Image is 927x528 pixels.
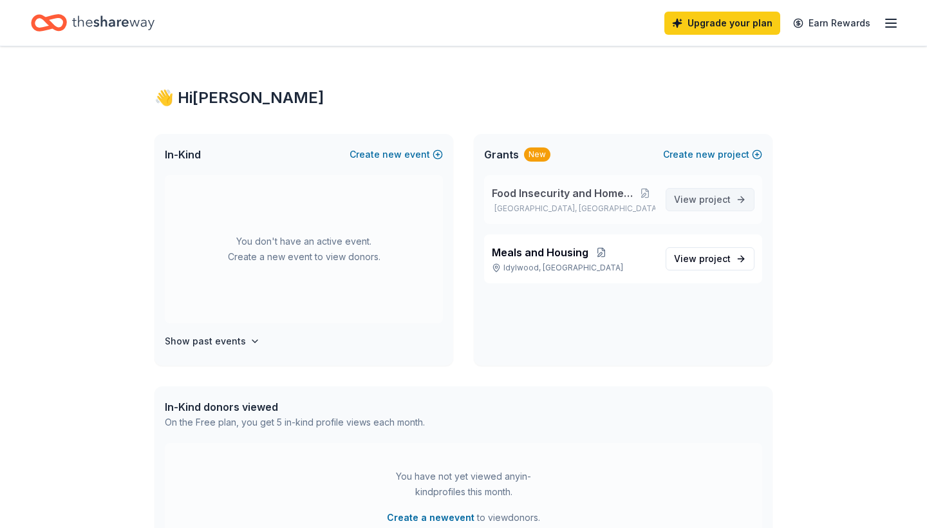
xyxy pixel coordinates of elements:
[674,251,731,267] span: View
[664,12,780,35] a: Upgrade your plan
[492,185,635,201] span: Food Insecurity and Homelessness
[154,88,772,108] div: 👋 Hi [PERSON_NAME]
[785,12,878,35] a: Earn Rewards
[666,247,754,270] a: View project
[165,334,246,349] h4: Show past events
[492,263,655,273] p: Idylwood, [GEOGRAPHIC_DATA]
[387,510,540,525] span: to view donors .
[524,147,550,162] div: New
[383,469,544,500] div: You have not yet viewed any in-kind profiles this month.
[350,147,443,162] button: Createnewevent
[165,399,425,415] div: In-Kind donors viewed
[165,175,443,323] div: You don't have an active event. Create a new event to view donors.
[31,8,154,38] a: Home
[699,194,731,205] span: project
[165,334,260,349] button: Show past events
[382,147,402,162] span: new
[696,147,715,162] span: new
[674,192,731,207] span: View
[492,245,588,260] span: Meals and Housing
[165,147,201,162] span: In-Kind
[666,188,754,211] a: View project
[699,253,731,264] span: project
[484,147,519,162] span: Grants
[663,147,762,162] button: Createnewproject
[387,510,474,525] button: Create a newevent
[492,203,655,214] p: [GEOGRAPHIC_DATA], [GEOGRAPHIC_DATA]
[165,415,425,430] div: On the Free plan, you get 5 in-kind profile views each month.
